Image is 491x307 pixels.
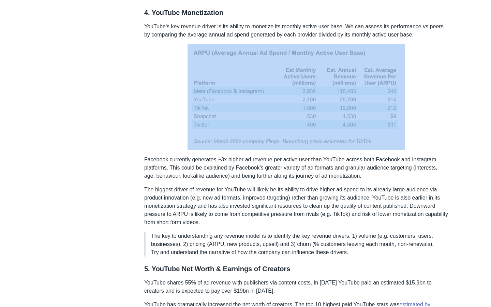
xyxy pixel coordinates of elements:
[144,23,448,39] p: YouTube’s key revenue driver is its ability to monetize its monthly active user base. We can asse...
[188,44,405,150] img: arpu comparison
[144,279,448,295] p: YouTube shares 55% of ad revenue with publishers via content costs. In [DATE] YouTube paid an est...
[144,186,448,226] p: The biggest driver of revenue for YouTube will likely be its ability to drive higher ad spend to ...
[144,265,448,273] h3: 5. YouTube Net Worth & Earnings of Creators
[144,156,448,180] p: Facebook currently generates ~3x higher ad revenue per active user than YouTube across both Faceb...
[144,9,448,17] h3: 4. YouTube Monetization
[151,232,443,257] p: The key to understanding any revenue model is to identify the key revenue drivers: 1) volume (e.g...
